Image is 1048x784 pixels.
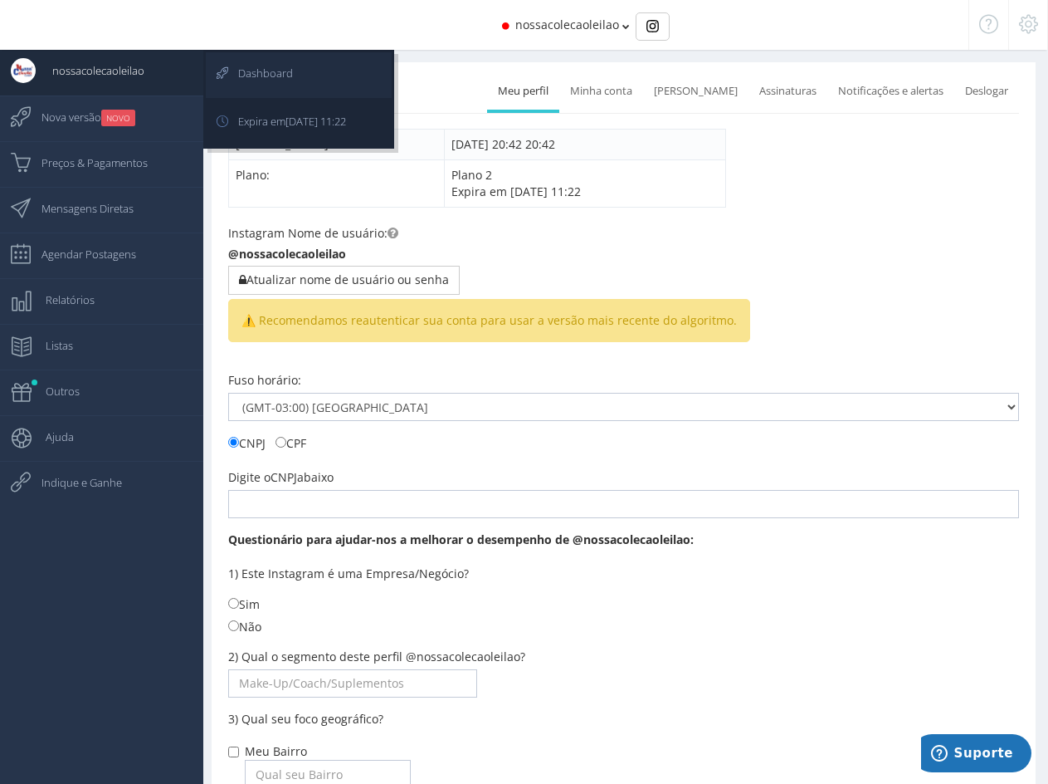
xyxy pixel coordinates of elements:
a: Deslogar [954,73,1019,110]
span: nossacolecaoleilao [36,50,144,91]
label: Meu Bairro [245,743,307,760]
span: Relatórios [29,279,95,321]
label: 1) Este Instagram é uma Empresa/Negócio? [228,566,469,582]
b: Questionário para ajudar-nos a melhorar o desempenho de @nossacolecaoleilao: [228,532,694,547]
label: Sim [228,595,260,613]
label: CPF [275,434,306,452]
label: 3) Qual seu foco geográfico? [228,711,383,728]
span: Expira em [222,100,346,142]
span: CNPJ [271,469,297,485]
span: Dashboard [222,52,293,94]
label: Instagram Nome de usuário: [228,225,398,242]
span: Indique e Ganhe [25,462,122,503]
span: Listas [29,325,73,366]
input: Sim [228,598,239,609]
img: User Image [11,58,36,83]
span: Nova versão [25,96,135,138]
span: Plano 2 [451,167,581,199]
b: @nossacolecaoleilao [228,246,346,262]
span: Outros [29,370,80,412]
iframe: Abre um widget para que você possa encontrar mais informações [921,734,1031,776]
div: Basic example [636,12,670,41]
a: Minha conta [559,73,643,110]
span: nossacolecaoleilao [515,17,619,32]
a: Expira em[DATE] 11:22 [206,100,392,146]
span: Expira em [DATE] 11:22 [451,184,581,199]
span: Preços & Pagamentos [25,142,148,184]
td: Plano: [229,159,445,207]
a: Meu perfil [487,73,559,110]
span: ⚠️ Recomendamos reautenticar sua conta para usar a versão mais recente do algoritmo. [228,299,750,342]
span: Mensagens Diretas [25,188,134,229]
img: Instagram_simple_icon.svg [646,20,659,32]
input: Não [228,620,239,631]
button: Atualizar nome de usuário ou senha [228,266,460,294]
input: Make-Up/Coach/Suplementos [228,669,477,698]
label: Fuso horário: [228,372,301,389]
span: [DATE] 11:22 [285,114,346,129]
input: CNPJ [228,437,239,448]
a: [PERSON_NAME] [643,73,748,110]
input: Meu Bairro [228,747,239,757]
input: CPF [275,437,286,448]
a: Dashboard [206,52,392,98]
label: CNPJ [228,434,266,452]
td: [DATE] 20:42 20:42 [445,129,726,159]
label: Não [228,617,261,635]
span: Agendar Postagens [25,233,136,275]
label: Digite o abaixo [228,469,334,486]
small: NOVO [101,110,135,126]
span: Ajuda [29,416,74,458]
label: 2) Qual o segmento deste perfil @nossacolecaoleilao? [228,649,525,665]
a: Assinaturas [748,73,827,110]
a: Notificações e alertas [827,73,954,110]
